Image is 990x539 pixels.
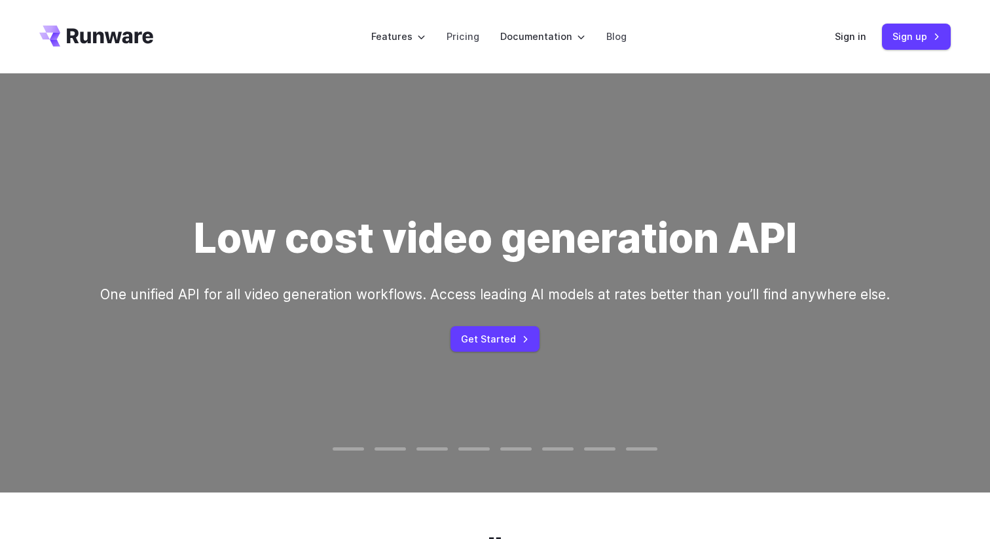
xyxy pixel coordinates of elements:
[100,284,890,305] p: One unified API for all video generation workflows. Access leading AI models at rates better than...
[500,29,585,44] label: Documentation
[194,214,797,263] h1: Low cost video generation API
[39,26,153,46] a: Go to /
[835,29,866,44] a: Sign in
[606,29,627,44] a: Blog
[447,29,479,44] a: Pricing
[882,24,951,49] a: Sign up
[371,29,426,44] label: Features
[450,326,540,352] a: Get Started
